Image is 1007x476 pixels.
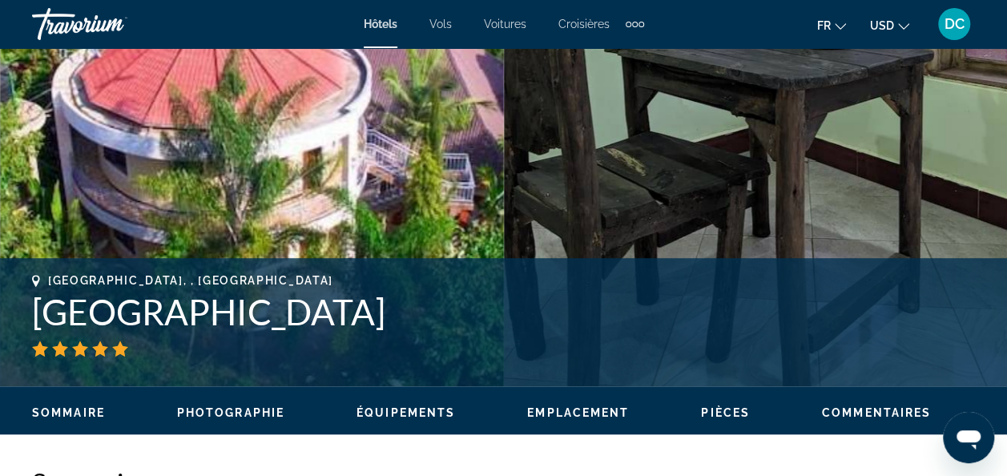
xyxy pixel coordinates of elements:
[48,274,333,287] span: [GEOGRAPHIC_DATA], , [GEOGRAPHIC_DATA]
[626,11,644,37] button: Extra navigation items
[356,406,455,419] span: Équipements
[701,405,750,420] button: Pièces
[32,406,105,419] span: Sommaire
[945,16,965,32] span: DC
[527,406,629,419] span: Emplacement
[429,18,452,30] a: Vols
[527,405,629,420] button: Emplacement
[870,14,909,37] button: Change currency
[364,18,397,30] a: Hôtels
[484,18,526,30] a: Voitures
[177,406,284,419] span: Photographie
[32,405,105,420] button: Sommaire
[32,291,975,333] h1: [GEOGRAPHIC_DATA]
[822,405,931,420] button: Commentaires
[870,19,894,32] span: USD
[943,412,994,463] iframe: Bouton de lancement de la fenêtre de messagerie
[817,19,831,32] span: fr
[177,405,284,420] button: Photographie
[356,405,455,420] button: Équipements
[701,406,750,419] span: Pièces
[558,18,610,30] a: Croisières
[817,14,846,37] button: Change language
[822,406,931,419] span: Commentaires
[32,3,192,45] a: Travorium
[933,7,975,41] button: User Menu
